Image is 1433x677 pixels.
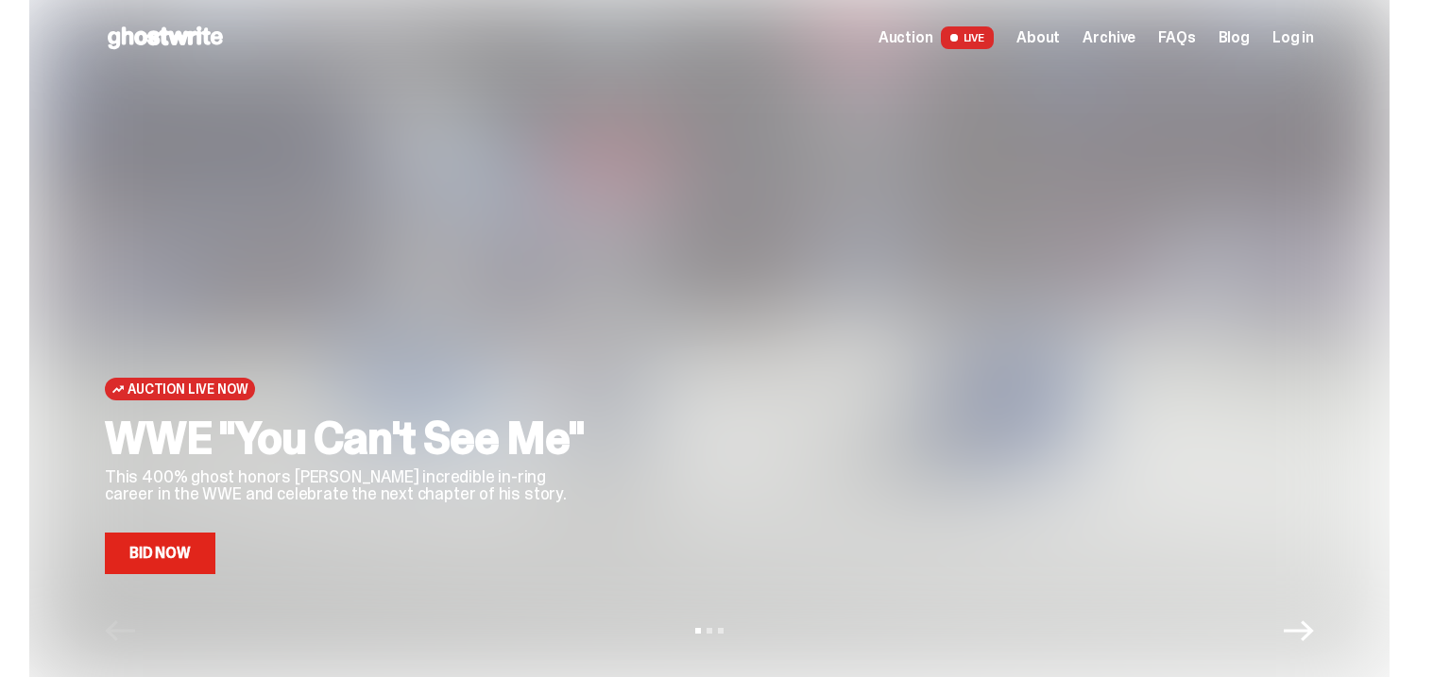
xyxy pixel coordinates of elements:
[707,628,712,634] button: View slide 2
[1083,30,1135,45] a: Archive
[879,30,933,45] span: Auction
[1219,30,1250,45] a: Blog
[1272,30,1314,45] a: Log in
[879,26,994,49] a: Auction LIVE
[105,533,215,574] a: Bid Now
[695,628,701,634] button: View slide 1
[718,628,724,634] button: View slide 3
[1284,616,1314,646] button: Next
[105,415,596,461] h2: WWE "You Can't See Me"
[1158,30,1195,45] a: FAQs
[941,26,995,49] span: LIVE
[1016,30,1060,45] a: About
[128,381,247,397] span: Auction Live Now
[105,468,596,502] p: This 400% ghost honors [PERSON_NAME] incredible in-ring career in the WWE and celebrate the next ...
